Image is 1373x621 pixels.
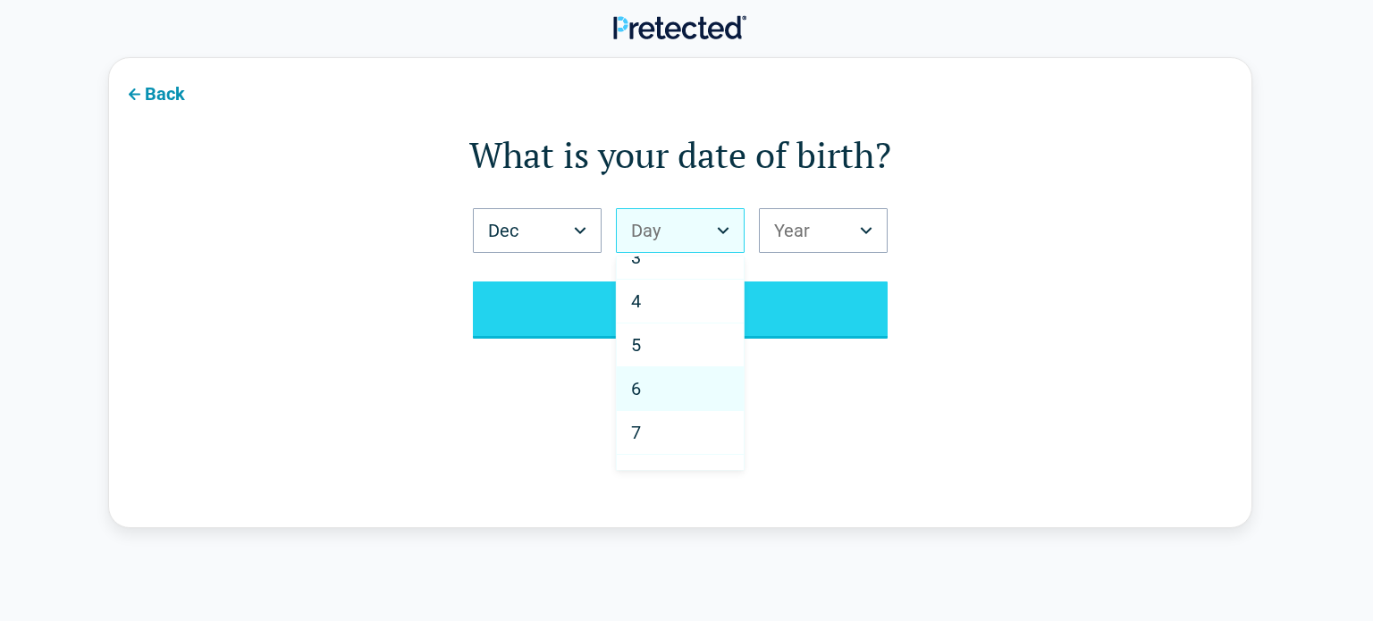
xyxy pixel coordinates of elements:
span: 6 [631,378,641,399]
span: 8 [631,466,641,487]
span: 3 [631,247,641,268]
span: 5 [631,334,641,356]
span: 7 [631,422,641,443]
span: 4 [631,290,641,312]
